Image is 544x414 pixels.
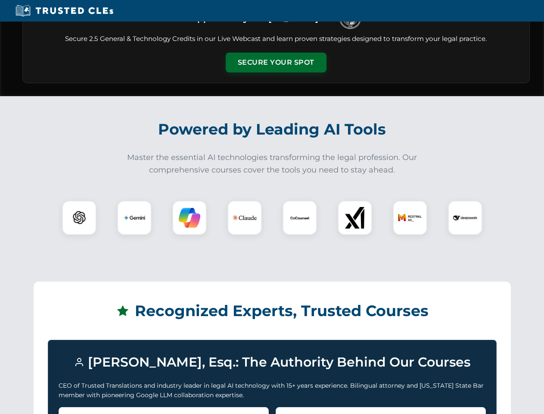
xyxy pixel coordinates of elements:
[121,151,423,176] p: Master the essential AI technologies transforming the legal profession. Our comprehensive courses...
[226,53,326,72] button: Secure Your Spot
[34,114,511,144] h2: Powered by Leading AI Tools
[179,207,200,229] img: Copilot Logo
[33,34,519,44] p: Secure 2.5 General & Technology Credits in our Live Webcast and learn proven strategies designed ...
[453,206,477,230] img: DeepSeek Logo
[117,201,152,235] div: Gemini
[283,201,317,235] div: CoCounsel
[59,381,486,400] p: CEO of Trusted Translations and industry leader in legal AI technology with 15+ years experience....
[48,296,497,326] h2: Recognized Experts, Trusted Courses
[67,205,92,230] img: ChatGPT Logo
[233,206,257,230] img: Claude Logo
[62,201,96,235] div: ChatGPT
[227,201,262,235] div: Claude
[448,201,482,235] div: DeepSeek
[172,201,207,235] div: Copilot
[289,207,311,229] img: CoCounsel Logo
[338,201,372,235] div: xAI
[59,351,486,374] h3: [PERSON_NAME], Esq.: The Authority Behind Our Courses
[13,4,116,17] img: Trusted CLEs
[344,207,366,229] img: xAI Logo
[393,201,427,235] div: Mistral AI
[398,206,422,230] img: Mistral AI Logo
[124,207,145,229] img: Gemini Logo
